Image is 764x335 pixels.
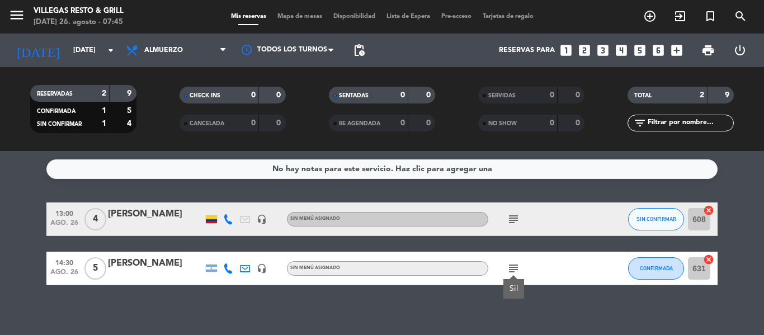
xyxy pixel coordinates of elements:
[50,256,78,268] span: 14:30
[50,206,78,219] span: 13:00
[339,93,369,98] span: SENTADAS
[734,10,747,23] i: search
[499,46,555,54] span: Reservas para
[84,257,106,280] span: 5
[725,91,732,99] strong: 9
[703,205,714,216] i: cancel
[190,121,224,126] span: CANCELADA
[50,268,78,281] span: ago. 26
[108,256,203,271] div: [PERSON_NAME]
[724,34,756,67] div: LOG OUT
[400,91,405,99] strong: 0
[634,93,652,98] span: TOTAL
[669,43,684,58] i: add_box
[426,91,433,99] strong: 0
[272,13,328,20] span: Mapa de mesas
[190,93,220,98] span: CHECK INS
[477,13,539,20] span: Tarjetas de regalo
[488,121,517,126] span: NO SHOW
[127,120,134,128] strong: 4
[8,7,25,23] i: menu
[381,13,436,20] span: Lista de Espera
[400,119,405,127] strong: 0
[257,214,267,224] i: headset_mic
[576,119,582,127] strong: 0
[37,108,76,114] span: CONFIRMADA
[651,43,666,58] i: looks_6
[426,119,433,127] strong: 0
[703,254,714,265] i: cancel
[633,116,647,130] i: filter_list
[225,13,272,20] span: Mis reservas
[507,262,520,275] i: subject
[290,216,340,221] span: Sin menú asignado
[550,91,554,99] strong: 0
[647,117,733,129] input: Filtrar por nombre...
[290,266,340,270] span: Sin menú asignado
[701,44,715,57] span: print
[34,6,124,17] div: Villegas Resto & Grill
[8,7,25,27] button: menu
[704,10,717,23] i: turned_in_not
[488,93,516,98] span: SERVIDAS
[510,283,518,295] div: Sil
[127,89,134,97] strong: 9
[276,119,283,127] strong: 0
[276,91,283,99] strong: 0
[84,208,106,230] span: 4
[628,208,684,230] button: SIN CONFIRMAR
[144,46,183,54] span: Almuerzo
[628,257,684,280] button: CONFIRMADA
[577,43,592,58] i: looks_two
[37,121,82,127] span: SIN CONFIRMAR
[700,91,704,99] strong: 2
[37,91,73,97] span: RESERVADAS
[34,17,124,28] div: [DATE] 26. agosto - 07:45
[507,213,520,226] i: subject
[272,163,492,176] div: No hay notas para este servicio. Haz clic para agregar una
[102,120,106,128] strong: 1
[614,43,629,58] i: looks_4
[127,107,134,115] strong: 5
[643,10,657,23] i: add_circle_outline
[251,119,256,127] strong: 0
[102,89,106,97] strong: 2
[436,13,477,20] span: Pre-acceso
[596,43,610,58] i: looks_3
[576,91,582,99] strong: 0
[328,13,381,20] span: Disponibilidad
[673,10,687,23] i: exit_to_app
[104,44,117,57] i: arrow_drop_down
[633,43,647,58] i: looks_5
[352,44,366,57] span: pending_actions
[559,43,573,58] i: looks_one
[339,121,380,126] span: RE AGENDADA
[640,265,673,271] span: CONFIRMADA
[636,216,676,222] span: SIN CONFIRMAR
[102,107,106,115] strong: 1
[733,44,747,57] i: power_settings_new
[8,38,68,63] i: [DATE]
[50,219,78,232] span: ago. 26
[257,263,267,273] i: headset_mic
[251,91,256,99] strong: 0
[108,207,203,221] div: [PERSON_NAME]
[550,119,554,127] strong: 0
